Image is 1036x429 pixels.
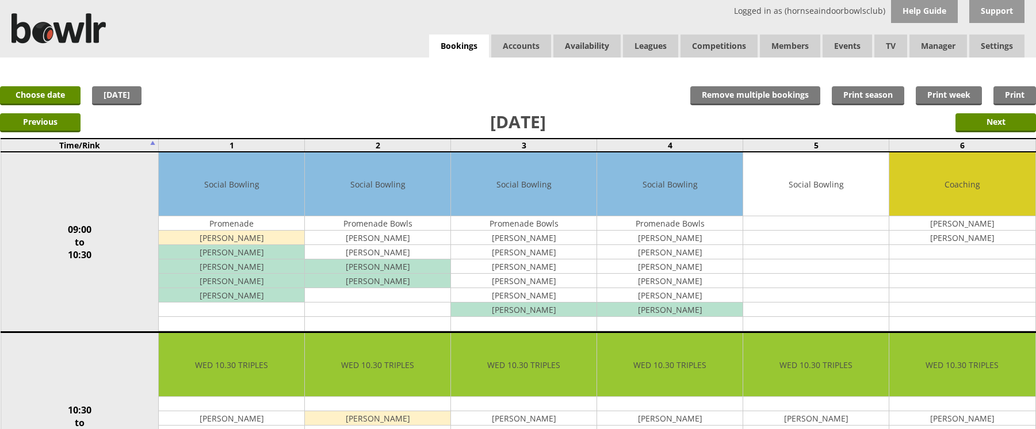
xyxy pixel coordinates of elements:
[1,152,159,332] td: 09:00 to 10:30
[305,152,450,216] td: Social Bowling
[429,35,489,58] a: Bookings
[159,274,304,288] td: [PERSON_NAME]
[451,411,597,426] td: [PERSON_NAME]
[305,139,451,152] td: 2
[874,35,907,58] span: TV
[451,259,597,274] td: [PERSON_NAME]
[159,411,304,426] td: [PERSON_NAME]
[823,35,872,58] a: Events
[553,35,621,58] a: Availability
[969,35,1024,58] span: Settings
[597,139,743,152] td: 4
[681,35,758,58] a: Competitions
[597,231,743,245] td: [PERSON_NAME]
[597,274,743,288] td: [PERSON_NAME]
[159,152,304,216] td: Social Bowling
[159,288,304,302] td: [PERSON_NAME]
[993,86,1036,105] a: Print
[909,35,967,58] span: Manager
[889,152,1035,216] td: Coaching
[305,245,450,259] td: [PERSON_NAME]
[451,231,597,245] td: [PERSON_NAME]
[743,152,889,216] td: Social Bowling
[451,152,597,216] td: Social Bowling
[159,333,304,397] td: WED 10.30 TRIPLES
[451,302,597,317] td: [PERSON_NAME]
[305,259,450,274] td: [PERSON_NAME]
[159,139,305,152] td: 1
[597,302,743,317] td: [PERSON_NAME]
[597,216,743,231] td: Promenade Bowls
[159,245,304,259] td: [PERSON_NAME]
[743,139,889,152] td: 5
[743,411,889,426] td: [PERSON_NAME]
[159,259,304,274] td: [PERSON_NAME]
[623,35,678,58] a: Leagues
[955,113,1036,132] input: Next
[597,411,743,426] td: [PERSON_NAME]
[92,86,142,105] a: [DATE]
[889,411,1035,426] td: [PERSON_NAME]
[743,333,889,397] td: WED 10.30 TRIPLES
[597,288,743,302] td: [PERSON_NAME]
[889,139,1035,152] td: 6
[916,86,982,105] a: Print week
[889,216,1035,231] td: [PERSON_NAME]
[159,216,304,231] td: Promenade
[305,333,450,397] td: WED 10.30 TRIPLES
[597,259,743,274] td: [PERSON_NAME]
[305,216,450,231] td: Promenade Bowls
[1,139,159,152] td: Time/Rink
[760,35,820,58] span: Members
[305,411,450,426] td: [PERSON_NAME]
[597,333,743,397] td: WED 10.30 TRIPLES
[491,35,551,58] span: Accounts
[690,86,820,105] input: Remove multiple bookings
[451,274,597,288] td: [PERSON_NAME]
[889,333,1035,397] td: WED 10.30 TRIPLES
[889,231,1035,245] td: [PERSON_NAME]
[305,231,450,245] td: [PERSON_NAME]
[159,231,304,245] td: [PERSON_NAME]
[597,152,743,216] td: Social Bowling
[451,216,597,231] td: Promenade Bowls
[451,139,597,152] td: 3
[597,245,743,259] td: [PERSON_NAME]
[451,333,597,397] td: WED 10.30 TRIPLES
[305,274,450,288] td: [PERSON_NAME]
[451,288,597,302] td: [PERSON_NAME]
[451,245,597,259] td: [PERSON_NAME]
[832,86,904,105] a: Print season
